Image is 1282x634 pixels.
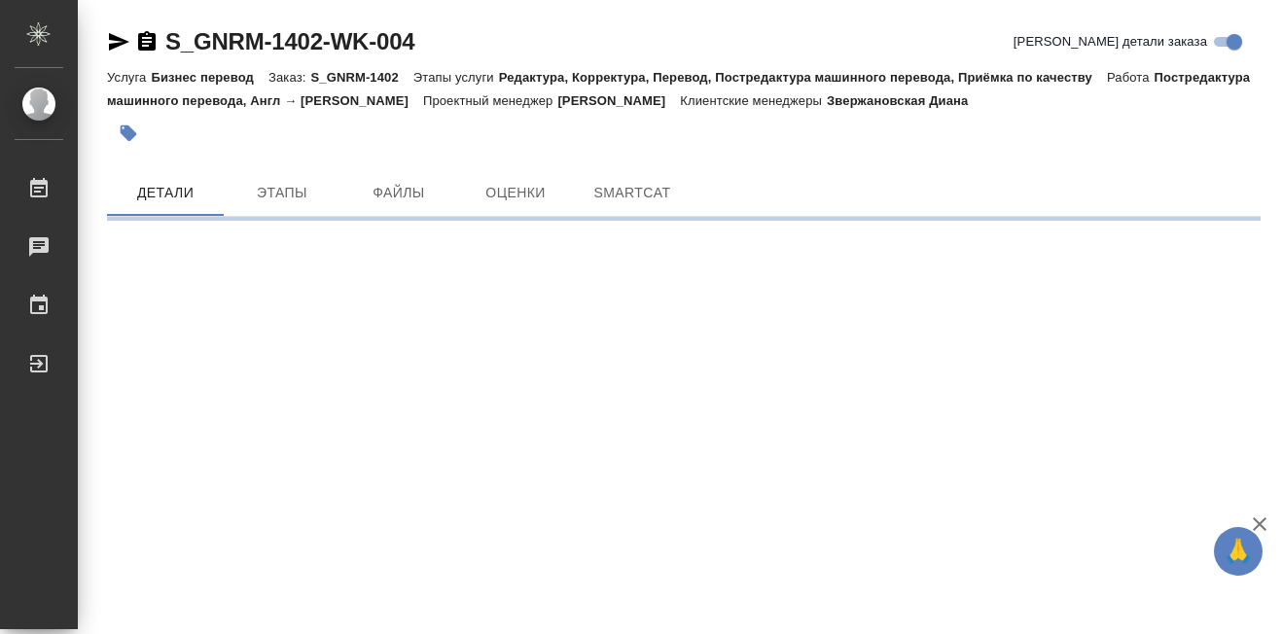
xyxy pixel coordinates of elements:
button: Добавить тэг [107,112,150,155]
span: Этапы [235,181,329,205]
button: Скопировать ссылку для ЯМессенджера [107,30,130,53]
p: Проектный менеджер [423,93,557,108]
span: 🙏 [1222,531,1255,572]
span: SmartCat [586,181,679,205]
button: Скопировать ссылку [135,30,159,53]
span: Детали [119,181,212,205]
span: Оценки [469,181,562,205]
p: Звержановская Диана [827,93,982,108]
p: Услуга [107,70,151,85]
span: Файлы [352,181,445,205]
p: Редактура, Корректура, Перевод, Постредактура машинного перевода, Приёмка по качеству [499,70,1107,85]
p: Клиентские менеджеры [680,93,827,108]
p: Этапы услуги [413,70,499,85]
span: [PERSON_NAME] детали заказа [1014,32,1207,52]
p: [PERSON_NAME] [557,93,680,108]
button: 🙏 [1214,527,1263,576]
p: Бизнес перевод [151,70,268,85]
p: Заказ: [268,70,310,85]
a: S_GNRM-1402-WK-004 [165,28,414,54]
p: Работа [1107,70,1155,85]
p: S_GNRM-1402 [310,70,412,85]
